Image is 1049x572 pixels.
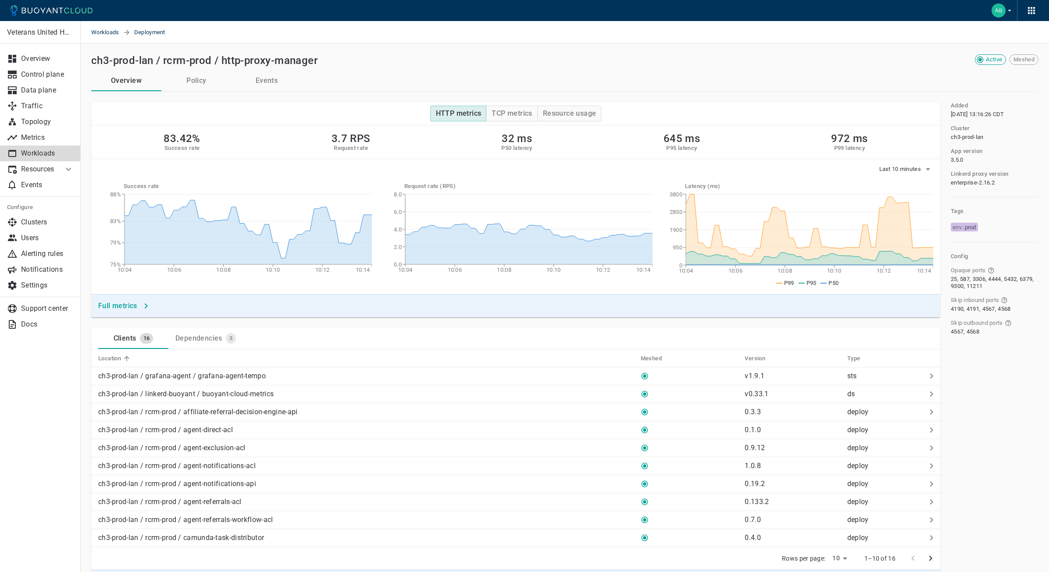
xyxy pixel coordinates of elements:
span: P95 [806,280,817,286]
p: 0.9.12 [745,444,765,452]
p: Support center [21,304,74,313]
button: TCP metrics [486,106,537,121]
button: Overview [91,70,161,91]
p: 0.4.0 [745,533,761,542]
img: Allyn Bottorff [992,4,1006,18]
tspan: 10:06 [167,266,182,273]
button: Events [232,70,302,91]
p: Workloads [21,149,74,158]
h5: Config [951,253,1038,260]
p: Rows per page: [782,554,825,563]
button: HTTP metrics [430,106,487,121]
span: 3.5.0 [951,156,963,163]
p: ch3-prod-lan / rcrm-prod / agent-exclusion-acl [98,444,246,452]
p: Overview [21,54,74,63]
h5: Request rate [332,145,371,152]
p: ch3-prod-lan / rcrm-prod / agent-notifications-api [98,480,256,488]
p: v1.9.1 [745,372,764,380]
h5: Cluster [951,125,970,132]
h5: App version [951,148,982,155]
button: next page [922,550,939,567]
tspan: 83% [110,218,121,224]
span: Location [98,355,132,362]
span: 4190, 4191, 4567, 4568 [951,306,1011,313]
span: P50 [828,280,838,286]
p: ds [847,390,923,398]
p: 1–10 of 16 [864,554,896,563]
span: prod [965,224,976,231]
span: enterprise-2.16.2 [951,179,995,186]
span: Opaque ports [951,267,986,274]
h5: P50 latency [501,145,532,152]
h4: HTTP metrics [436,109,482,118]
h2: 3.7 RPS [332,132,371,145]
h5: Added [951,102,968,109]
span: Meshed [1010,56,1038,63]
span: Version [745,355,777,362]
div: Dependencies [172,330,222,343]
a: Clients16 [98,328,168,349]
tspan: 10:14 [356,266,370,273]
p: ch3-prod-lan / rcrm-prod / agent-referrals-workflow-acl [98,515,273,524]
h5: Configure [7,204,74,211]
h5: Type [847,355,860,362]
tspan: 8.0 [394,191,402,198]
svg: Ports that bypass the Linkerd proxy for incoming connections [1001,297,1008,304]
p: deploy [847,497,923,506]
tspan: 2850 [670,209,682,215]
p: Clusters [21,218,74,227]
svg: Ports that bypass the Linkerd proxy for outgoing connections [1005,320,1012,327]
h5: Version [745,355,765,362]
tspan: 0 [679,262,682,269]
tspan: 10:08 [216,266,230,273]
tspan: 10:14 [917,267,931,274]
p: ch3-prod-lan / linkerd-buoyant / buoyant-cloud-metrics [98,390,274,398]
tspan: 950 [673,244,682,251]
p: Events [21,181,74,189]
h5: Latency (ms) [685,183,933,190]
p: Control plane [21,70,74,79]
p: ch3-prod-lan / rcrm-prod / agent-direct-acl [98,426,233,434]
p: ch3-prod-lan / rcrm-prod / affiliate-referral-decision-engine-api [98,408,298,416]
h2: 32 ms [501,132,532,145]
span: Workloads [91,21,123,44]
a: Dependencies3 [168,328,243,349]
span: env : [953,224,965,231]
h5: Linkerd proxy version [951,171,1008,178]
span: Skip inbound ports [951,297,999,304]
p: deploy [847,533,923,542]
p: Data plane [21,86,74,95]
span: Mon, 26 Aug 2024 18:16:26 UTC [951,111,1004,118]
span: Type [847,355,872,362]
tspan: 10:08 [778,267,792,274]
h2: 645 ms [664,132,700,145]
span: 16 [140,335,153,342]
span: 25, 587, 3306, 4444, 5432, 6379, 9300, 11211 [951,276,1037,290]
span: 4567, 4568 [951,328,979,335]
h2: 972 ms [831,132,867,145]
span: 3 [226,335,236,342]
p: Alerting rules [21,249,74,258]
p: sts [847,372,923,380]
tspan: 6.0 [394,209,402,215]
span: P99 [784,280,794,286]
p: deploy [847,480,923,488]
h5: P95 latency [664,145,700,152]
p: ch3-prod-lan / rcrm-prod / camunda-task-distributor [98,533,264,542]
tspan: 2.0 [394,244,402,250]
p: deploy [847,408,923,416]
span: Active [982,56,1006,63]
h5: Success rate [164,145,200,152]
svg: Ports that skip Linkerd protocol detection [988,267,995,274]
tspan: 10:14 [636,266,651,273]
button: Full metrics [95,298,153,314]
span: Skip outbound ports [951,320,1003,327]
tspan: 10:06 [728,267,743,274]
p: deploy [847,462,923,470]
tspan: 79% [110,239,121,246]
h5: Request rate (RPS) [404,183,653,190]
h2: ch3-prod-lan / rcrm-prod / http-proxy-manager [91,54,318,67]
